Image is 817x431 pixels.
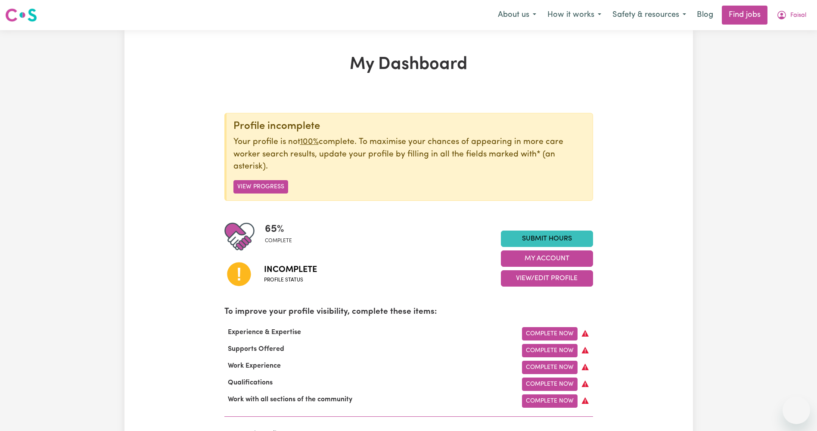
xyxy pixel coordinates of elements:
button: View Progress [233,180,288,194]
span: complete [265,237,292,245]
span: Work Experience [224,362,284,369]
a: Complete Now [522,344,578,357]
a: Find jobs [722,6,767,25]
a: Complete Now [522,327,578,340]
button: About us [492,6,542,24]
span: Incomplete [264,263,317,276]
p: To improve your profile visibility, complete these items: [224,306,593,319]
button: My Account [771,6,812,24]
button: View/Edit Profile [501,270,593,287]
button: How it works [542,6,607,24]
span: Faisal [790,11,806,20]
a: Submit Hours [501,231,593,247]
span: Supports Offered [224,346,288,353]
a: Complete Now [522,378,578,391]
span: Profile status [264,276,317,284]
img: Careseekers logo [5,7,37,23]
span: 65 % [265,222,292,237]
a: Complete Now [522,361,578,374]
h1: My Dashboard [224,54,593,75]
button: My Account [501,250,593,267]
p: Your profile is not complete. To maximise your chances of appearing in more care worker search re... [233,136,586,173]
a: Blog [692,6,718,25]
span: Work with all sections of the community [224,396,356,403]
a: Complete Now [522,394,578,408]
iframe: Button to launch messaging window [783,397,810,424]
u: 100% [300,138,319,146]
div: Profile incomplete [233,120,586,133]
a: Careseekers logo [5,5,37,25]
div: Profile completeness: 65% [265,222,299,252]
span: Experience & Expertise [224,329,304,336]
span: Qualifications [224,379,276,386]
button: Safety & resources [607,6,692,24]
